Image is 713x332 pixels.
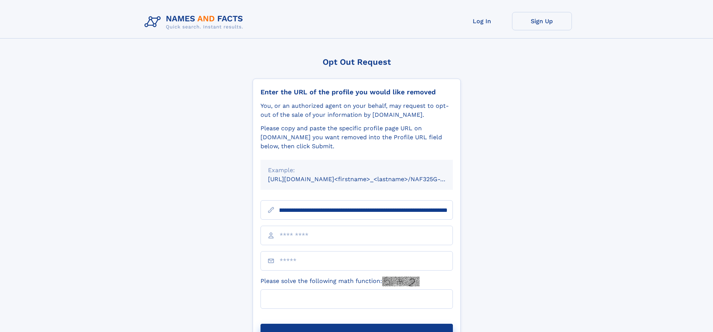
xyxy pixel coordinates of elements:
[253,57,461,67] div: Opt Out Request
[268,166,445,175] div: Example:
[141,12,249,32] img: Logo Names and Facts
[512,12,572,30] a: Sign Up
[268,176,467,183] small: [URL][DOMAIN_NAME]<firstname>_<lastname>/NAF325G-xxxxxxxx
[260,277,420,286] label: Please solve the following math function:
[260,124,453,151] div: Please copy and paste the specific profile page URL on [DOMAIN_NAME] you want removed into the Pr...
[260,88,453,96] div: Enter the URL of the profile you would like removed
[260,101,453,119] div: You, or an authorized agent on your behalf, may request to opt-out of the sale of your informatio...
[452,12,512,30] a: Log In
